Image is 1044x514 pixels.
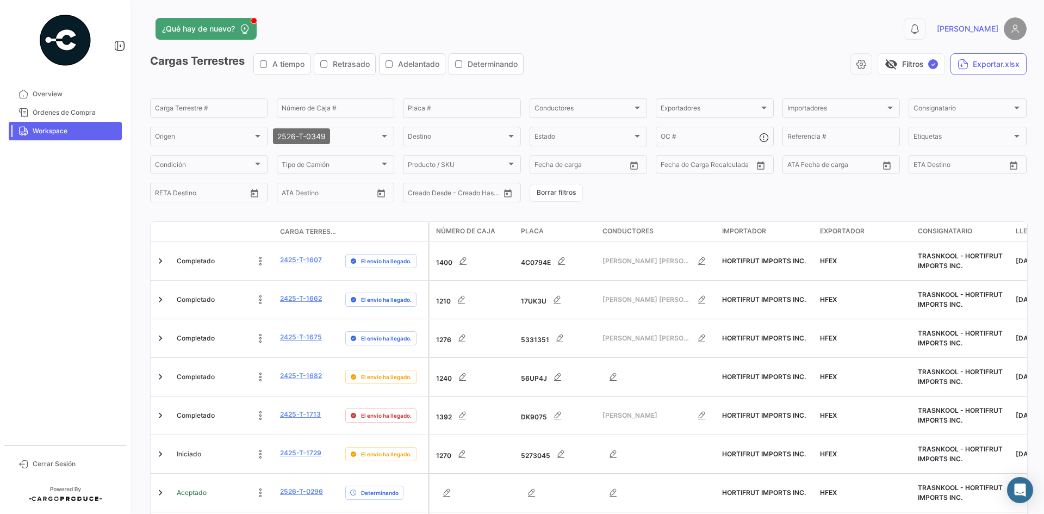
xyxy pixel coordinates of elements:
span: Conductores [602,226,654,236]
span: Consignatario [913,106,1011,114]
a: Expand/Collapse Row [155,410,166,421]
div: 1240 [436,366,512,388]
span: Exportadores [661,106,759,114]
button: Open calendar [246,185,263,201]
span: [PERSON_NAME] [602,411,691,420]
a: 2526-T-0296 [280,487,323,497]
span: Iniciado [177,449,201,459]
span: HORTIFRUT IMPORTS INC. [722,450,806,458]
span: Tipo de Camión [282,163,380,170]
datatable-header-cell: Conductores [598,222,718,241]
span: HORTIFRUT IMPORTS INC. [722,295,806,304]
span: Origen [155,134,253,142]
a: 2425-T-1675 [280,332,322,342]
button: Open calendar [1005,157,1022,174]
span: Completado [177,411,215,420]
input: Creado Hasta [456,190,499,198]
input: Hasta [562,163,605,170]
button: Open calendar [500,185,516,201]
span: HORTIFRUT IMPORTS INC. [722,257,806,265]
a: 2425-T-1729 [280,448,321,458]
span: Consignatario [918,226,972,236]
button: Open calendar [373,185,389,201]
button: Exportar.xlsx [950,53,1027,75]
input: Desde [661,163,680,170]
div: DK9075 [521,405,594,426]
span: Cerrar Sesión [33,459,117,469]
div: 56UP4J [521,366,594,388]
span: [PERSON_NAME] [PERSON_NAME] [602,295,691,305]
span: Completado [177,372,215,382]
a: Workspace [9,122,122,140]
input: ATA Hasta [322,190,366,198]
img: placeholder-user.png [1004,17,1027,40]
span: El envío ha llegado. [361,334,412,343]
span: HFEX [820,488,837,497]
span: Producto / SKU [408,163,506,170]
span: HORTIFRUT IMPORTS INC. [722,488,806,497]
div: 1400 [436,250,512,272]
span: Completado [177,333,215,343]
a: Expand/Collapse Row [155,294,166,305]
button: Borrar filtros [530,184,583,202]
span: TRASNKOOL - HORTIFRUT IMPORTS INC. [918,484,1003,501]
input: Hasta [941,163,984,170]
button: Open calendar [626,157,642,174]
input: Hasta [182,190,226,198]
div: Abrir Intercom Messenger [1007,477,1033,503]
span: ✓ [928,59,938,69]
span: Aceptado [177,488,207,498]
datatable-header-cell: Delay Status [341,227,428,236]
span: ¿Qué hay de nuevo? [162,23,235,34]
div: 1392 [436,405,512,426]
button: Open calendar [879,157,895,174]
input: ATA Hasta [828,163,872,170]
a: Expand/Collapse Row [155,371,166,382]
button: visibility_offFiltros✓ [878,53,945,75]
span: Carga Terrestre # [280,227,337,237]
button: ¿Qué hay de nuevo? [156,18,257,40]
a: Expand/Collapse Row [155,487,166,498]
datatable-header-cell: Carga Terrestre # [276,222,341,241]
span: Importador [722,226,766,236]
datatable-header-cell: Placa [517,222,598,241]
a: Órdenes de Compra [9,103,122,122]
span: El envío ha llegado. [361,411,412,420]
div: 5273045 [521,443,594,465]
span: A tiempo [272,59,304,70]
span: HFEX [820,295,837,304]
span: HORTIFRUT IMPORTS INC. [722,334,806,342]
datatable-header-cell: Estado [172,227,276,236]
input: ATA Desde [787,163,821,170]
span: TRASNKOOL - HORTIFRUT IMPORTS INC. [918,290,1003,308]
span: HFEX [820,257,837,265]
div: 2526-T-0349 [273,128,330,144]
a: Expand/Collapse Row [155,333,166,344]
span: TRASNKOOL - HORTIFRUT IMPORTS INC. [918,368,1003,386]
input: Hasta [688,163,731,170]
a: Expand/Collapse Row [155,256,166,267]
span: Etiquetas [913,134,1011,142]
span: Determinando [361,488,399,497]
div: 17UK3U [521,289,594,311]
button: Retrasado [314,54,375,75]
div: 1270 [436,443,512,465]
span: Placa [521,226,544,236]
span: Destino [408,134,506,142]
span: [PERSON_NAME] [PERSON_NAME] [602,256,691,266]
button: Open calendar [753,157,769,174]
span: El envío ha llegado. [361,295,412,304]
span: Importadores [787,106,885,114]
span: TRASNKOOL - HORTIFRUT IMPORTS INC. [918,252,1003,270]
span: El envío ha llegado. [361,450,412,459]
datatable-header-cell: Número de Caja [430,222,517,241]
span: Adelantado [398,59,439,70]
input: ATA Desde [282,190,315,198]
h3: Cargas Terrestres [150,53,527,75]
span: Exportador [820,226,865,236]
button: Determinando [449,54,523,75]
span: Determinando [468,59,518,70]
span: Completado [177,295,215,305]
span: [PERSON_NAME] [PERSON_NAME] [602,333,691,343]
span: HFEX [820,411,837,419]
